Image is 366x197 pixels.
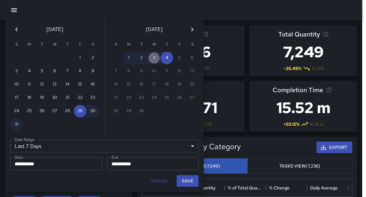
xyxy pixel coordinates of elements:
[136,38,147,51] span: Tuesday
[23,92,36,104] button: 18
[86,65,99,78] button: 9
[61,92,74,104] button: 21
[10,78,23,91] button: 10
[74,38,86,51] span: Friday
[161,38,173,51] span: Thursday
[74,105,86,118] button: 29
[10,140,199,152] div: Last 7 Days
[36,92,48,104] button: 19
[23,65,36,78] button: 4
[74,65,86,78] button: 8
[10,92,23,104] button: 17
[48,105,61,118] button: 27
[61,78,74,91] button: 14
[110,38,122,51] span: Sunday
[86,92,99,104] button: 23
[48,65,61,78] button: 6
[61,105,74,118] button: 28
[36,105,48,118] button: 26
[49,38,60,51] span: Wednesday
[174,38,185,51] span: Friday
[86,105,99,118] button: 30
[135,52,148,64] button: 2
[36,78,48,91] button: 12
[74,92,86,104] button: 22
[46,25,63,34] span: [DATE]
[148,52,160,64] button: 3
[10,118,23,131] button: 31
[36,38,48,51] span: Tuesday
[10,105,23,118] button: 24
[23,78,36,91] button: 11
[15,137,35,142] label: Date Range
[36,65,48,78] button: 5
[186,38,198,51] span: Saturday
[74,52,86,64] button: 1
[62,38,73,51] span: Thursday
[61,65,74,78] button: 7
[23,105,36,118] button: 25
[177,175,199,187] button: Save
[24,38,35,51] span: Monday
[87,38,98,51] span: Saturday
[10,65,23,78] button: 3
[146,25,163,34] span: [DATE]
[86,52,99,64] button: 2
[74,78,86,91] button: 15
[160,52,173,64] button: 4
[123,38,134,51] span: Monday
[11,38,22,51] span: Sunday
[48,92,61,104] button: 20
[122,52,135,64] button: 1
[112,155,118,160] label: End
[186,23,199,36] button: Next month
[148,38,160,51] span: Wednesday
[148,175,172,187] button: Cancel
[15,155,23,160] label: Start
[86,78,99,91] button: 16
[10,23,23,36] button: Previous month
[48,78,61,91] button: 13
